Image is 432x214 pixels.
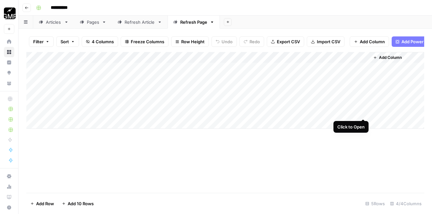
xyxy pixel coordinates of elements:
span: Row Height [181,38,205,45]
a: Learning Hub [4,192,14,202]
div: 5 Rows [363,198,387,209]
a: Insights [4,57,14,68]
button: Filter [29,36,54,47]
div: Refresh Page [180,19,207,25]
a: Usage [4,181,14,192]
a: Refresh Page [168,16,220,29]
span: Export CSV [277,38,300,45]
div: Click to Open [337,124,365,130]
img: Growth Marketing Pro Logo [4,7,16,19]
span: Redo [250,38,260,45]
button: Export CSV [267,36,304,47]
a: Pages [74,16,112,29]
button: Row Height [171,36,209,47]
button: Redo [239,36,264,47]
span: Import CSV [317,38,340,45]
span: 4 Columns [92,38,114,45]
a: Refresh Article [112,16,168,29]
div: 4/4 Columns [387,198,424,209]
button: Add 10 Rows [58,198,98,209]
button: Sort [56,36,79,47]
a: Settings [4,171,14,181]
span: Add Column [360,38,385,45]
span: Add Row [36,200,54,207]
div: Refresh Article [125,19,155,25]
a: Home [4,36,14,47]
button: Freeze Columns [121,36,169,47]
span: Add Column [379,55,402,60]
span: Add 10 Rows [68,200,94,207]
a: Your Data [4,78,14,88]
span: Sort [61,38,69,45]
a: Opportunities [4,68,14,78]
button: 4 Columns [82,36,118,47]
button: Undo [211,36,237,47]
a: Browse [4,47,14,57]
div: Pages [87,19,99,25]
span: Freeze Columns [131,38,164,45]
button: Add Row [26,198,58,209]
button: Help + Support [4,202,14,213]
span: Undo [222,38,233,45]
button: Add Column [350,36,389,47]
span: Filter [33,38,44,45]
button: Workspace: Growth Marketing Pro [4,5,14,21]
button: Import CSV [307,36,344,47]
a: Articles [33,16,74,29]
button: Add Column [371,53,404,62]
div: Articles [46,19,61,25]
